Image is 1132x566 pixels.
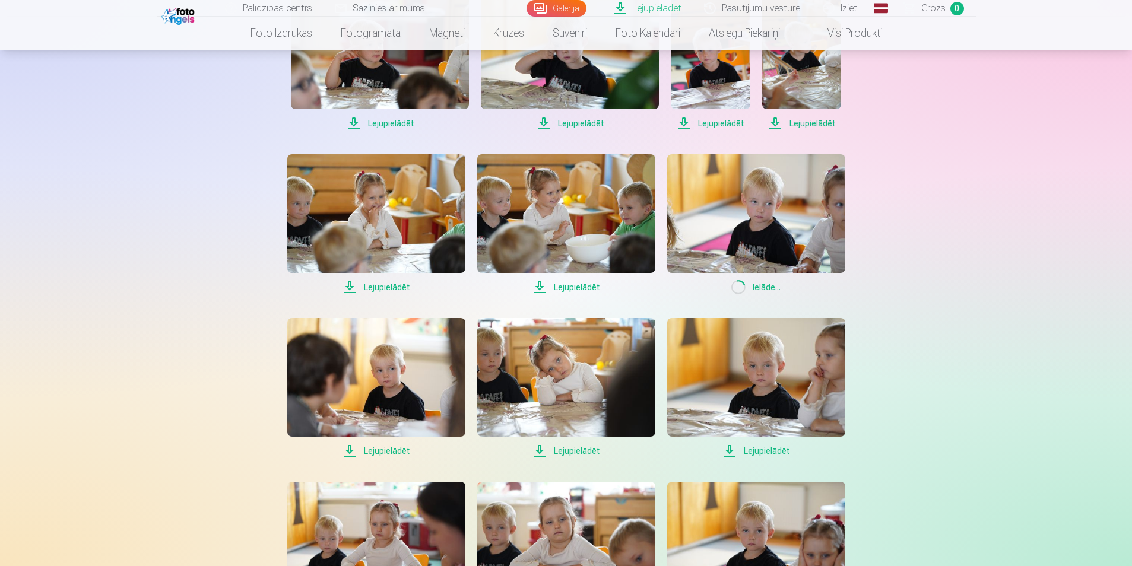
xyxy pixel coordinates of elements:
[762,116,841,131] span: Lejupielādēt
[287,444,465,458] span: Lejupielādēt
[481,116,659,131] span: Lejupielādēt
[667,280,845,294] span: Ielāde ...
[161,5,198,25] img: /fa1
[671,116,750,131] span: Lejupielādēt
[291,116,469,131] span: Lejupielādēt
[477,280,655,294] span: Lejupielādēt
[477,154,655,294] a: Lejupielādēt
[794,17,896,50] a: Visi produkti
[667,154,845,294] a: Ielāde...
[287,154,465,294] a: Lejupielādēt
[287,280,465,294] span: Lejupielādēt
[601,17,695,50] a: Foto kalendāri
[667,318,845,458] a: Lejupielādēt
[326,17,415,50] a: Fotogrāmata
[921,1,946,15] span: Grozs
[287,318,465,458] a: Lejupielādēt
[667,444,845,458] span: Lejupielādēt
[695,17,794,50] a: Atslēgu piekariņi
[236,17,326,50] a: Foto izdrukas
[950,2,964,15] span: 0
[415,17,479,50] a: Magnēti
[477,444,655,458] span: Lejupielādēt
[538,17,601,50] a: Suvenīri
[477,318,655,458] a: Lejupielādēt
[479,17,538,50] a: Krūzes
